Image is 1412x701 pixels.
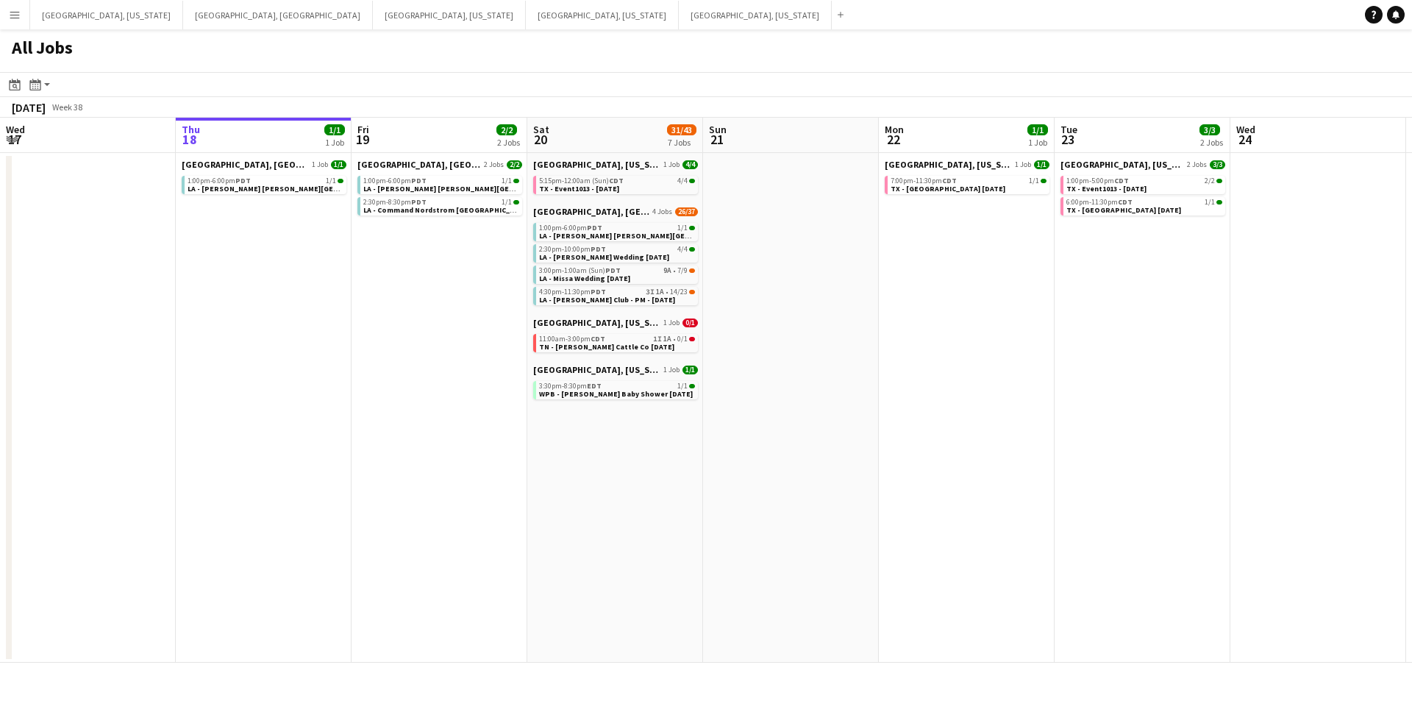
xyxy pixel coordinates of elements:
div: [GEOGRAPHIC_DATA], [US_STATE]1 Job0/111:00am-3:00pmCDT1I1A•0/1TN - [PERSON_NAME] Cattle Co [DATE] [533,317,698,364]
a: [GEOGRAPHIC_DATA], [GEOGRAPHIC_DATA]4 Jobs26/37 [533,206,698,217]
button: [GEOGRAPHIC_DATA], [GEOGRAPHIC_DATA] [183,1,373,29]
span: TX - Event1013 - 9.23.25 [1066,184,1147,193]
span: 19 [355,131,369,148]
a: 5:15pm-12:00am (Sun)CDT4/4TX - Event1013 - [DATE] [539,176,695,193]
span: 2 Jobs [1187,160,1207,169]
span: 1 Job [663,319,680,327]
a: 6:00pm-11:30pmCDT1/1TX - [GEOGRAPHIC_DATA] [DATE] [1066,197,1222,214]
span: 1/1 [1034,160,1049,169]
a: 3:00pm-1:00am (Sun)PDT9A•7/9LA - Missa Wedding [DATE] [539,266,695,282]
span: 2/2 [1205,177,1215,185]
span: 5:15pm-12:00am (Sun) [539,177,624,185]
span: 1 Job [663,366,680,374]
span: 22 [883,131,904,148]
span: 7/9 [689,268,695,273]
span: LA - Tom Ford Beverly Hills 9.20.25 [539,231,771,241]
span: 4:30pm-11:30pm [539,288,606,296]
span: 17 [4,131,25,148]
span: 1/1 [677,382,688,390]
a: [GEOGRAPHIC_DATA], [US_STATE]1 Job0/1 [533,317,698,328]
span: 1 Job [663,160,680,169]
span: Los Angeles, CA [533,206,649,217]
span: 1/1 [338,179,343,183]
span: 2/2 [507,160,522,169]
span: 2/2 [496,124,517,135]
div: [GEOGRAPHIC_DATA], [GEOGRAPHIC_DATA]2 Jobs2/21:00pm-6:00pmPDT1/1LA - [PERSON_NAME] [PERSON_NAME][... [357,159,522,218]
span: 3/3 [1199,124,1220,135]
span: PDT [587,223,602,232]
span: WPB - Devi Schneider Baby Shower 9.20.25 [539,389,693,399]
span: CDT [1118,197,1133,207]
button: [GEOGRAPHIC_DATA], [US_STATE] [373,1,526,29]
span: 14/23 [670,288,688,296]
span: PDT [591,287,606,296]
span: 21 [707,131,727,148]
span: PDT [235,176,251,185]
span: 1/1 [689,226,695,230]
span: 0/1 [689,337,695,341]
a: 11:00am-3:00pmCDT1I1A•0/1TN - [PERSON_NAME] Cattle Co [DATE] [539,334,695,351]
span: Los Angeles, CA [182,159,309,170]
div: • [539,335,695,343]
span: LA - Missa Wedding 9.20.25 [539,274,630,283]
a: [GEOGRAPHIC_DATA], [US_STATE]1 Job1/1 [885,159,1049,170]
span: 1 Job [1015,160,1031,169]
span: 1:00pm-5:00pm [1066,177,1129,185]
a: 2:30pm-8:30pmPDT1/1LA - Command Nordstrom [GEOGRAPHIC_DATA] [DATE] [363,197,519,214]
span: PDT [411,197,427,207]
span: TN - Semler Cattle Co 9.20.25 [539,342,674,352]
span: 7/9 [677,267,688,274]
button: [GEOGRAPHIC_DATA], [US_STATE] [679,1,832,29]
span: LA - Jonathan Club - PM - 9.20.25 [539,295,675,305]
a: [GEOGRAPHIC_DATA], [US_STATE]1 Job1/1 [533,364,698,375]
span: 1/1 [513,200,519,204]
span: 0/1 [682,319,698,327]
span: Nashville, Tennessee [533,317,660,328]
span: 1/1 [1216,200,1222,204]
a: [GEOGRAPHIC_DATA], [US_STATE]2 Jobs3/3 [1060,159,1225,170]
span: 1/1 [502,199,512,206]
a: 1:00pm-6:00pmPDT1/1LA - [PERSON_NAME] [PERSON_NAME][GEOGRAPHIC_DATA] [DATE] [363,176,519,193]
span: 2:30pm-8:30pm [363,199,427,206]
span: 26/37 [675,207,698,216]
span: 2/2 [1216,179,1222,183]
span: 1/1 [331,160,346,169]
span: 0/1 [677,335,688,343]
span: 1/1 [689,384,695,388]
span: CDT [942,176,957,185]
div: [GEOGRAPHIC_DATA], [US_STATE]1 Job1/13:30pm-8:30pmEDT1/1WPB - [PERSON_NAME] Baby Shower [DATE] [533,364,698,402]
span: LA - Command Nordstrom Glendale 9.19.25 [363,205,555,215]
span: 1/1 [1029,177,1039,185]
span: Sun [709,123,727,136]
span: 24 [1234,131,1255,148]
a: 4:30pm-11:30pmPDT3I1A•14/23LA - [PERSON_NAME] Club - PM - [DATE] [539,287,695,304]
span: 7:00pm-11:30pm [891,177,957,185]
span: Dallas, Texas [885,159,1012,170]
span: EDT [587,381,602,391]
a: [GEOGRAPHIC_DATA], [US_STATE]1 Job4/4 [533,159,698,170]
div: [GEOGRAPHIC_DATA], [US_STATE]1 Job1/17:00pm-11:30pmCDT1/1TX - [GEOGRAPHIC_DATA] [DATE] [885,159,1049,197]
div: [GEOGRAPHIC_DATA], [GEOGRAPHIC_DATA]4 Jobs26/371:00pm-6:00pmPDT1/1LA - [PERSON_NAME] [PERSON_NAME... [533,206,698,317]
div: [GEOGRAPHIC_DATA], [US_STATE]1 Job4/45:15pm-12:00am (Sun)CDT4/4TX - Event1013 - [DATE] [533,159,698,206]
span: West Palm Beach, Florida [533,364,660,375]
span: 1/1 [513,179,519,183]
span: 1/1 [1041,179,1046,183]
span: 1A [663,335,671,343]
span: Dallas, Texas [1060,159,1184,170]
div: [GEOGRAPHIC_DATA], [US_STATE]2 Jobs3/31:00pm-5:00pmCDT2/2TX - Event1013 - [DATE]6:00pm-11:30pmCDT... [1060,159,1225,218]
span: LA - Tom Ford Beverly Hills 9.19.25 [363,184,596,193]
button: [GEOGRAPHIC_DATA], [US_STATE] [526,1,679,29]
div: • [539,288,695,296]
span: 11:00am-3:00pm [539,335,605,343]
div: 7 Jobs [668,137,696,148]
a: 7:00pm-11:30pmCDT1/1TX - [GEOGRAPHIC_DATA] [DATE] [891,176,1046,193]
span: 1/1 [326,177,336,185]
span: Sat [533,123,549,136]
span: LA - Christy Arbuckle Wedding 9.20.25 [539,252,669,262]
span: CDT [591,334,605,344]
span: 1:00pm-6:00pm [363,177,427,185]
span: Fri [357,123,369,136]
span: 1/1 [677,224,688,232]
span: 9A [663,267,671,274]
a: 1:00pm-6:00pmPDT1/1LA - [PERSON_NAME] [PERSON_NAME][GEOGRAPHIC_DATA] [DATE] [188,176,343,193]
